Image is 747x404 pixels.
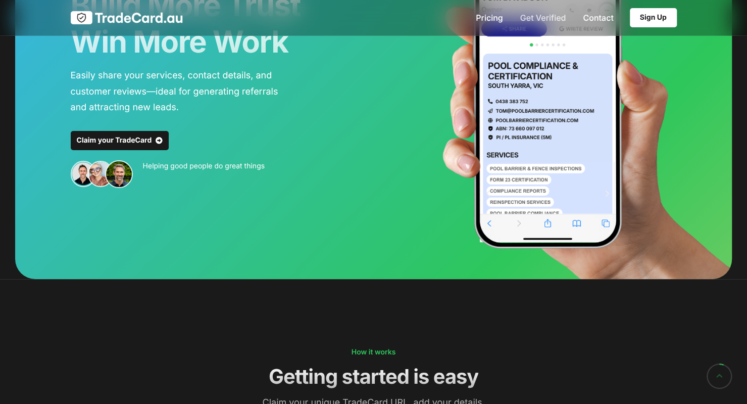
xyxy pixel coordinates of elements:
[476,14,503,22] a: Pricing
[71,131,169,150] a: Claim your TradeCard
[71,347,677,357] h6: How it works
[630,8,677,27] a: Sign Up
[520,14,566,22] a: Get Verified
[269,365,478,389] span: Getting started is easy
[640,14,667,21] span: Sign Up
[71,68,283,116] p: Easily share your services, contact details, and customer reviews—ideal for generating referrals ...
[583,14,613,22] a: Contact
[143,160,284,173] p: Helping good people do great things
[77,137,152,144] span: Claim your TradeCard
